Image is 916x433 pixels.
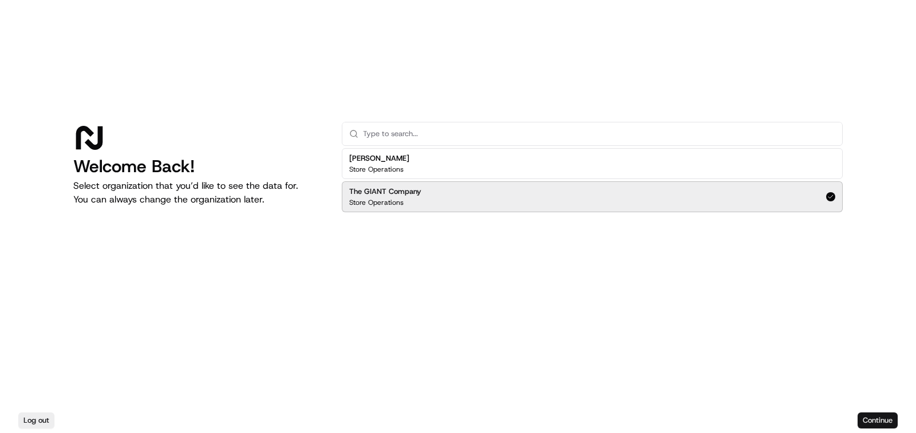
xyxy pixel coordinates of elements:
input: Type to search... [363,122,835,145]
h1: Welcome Back! [73,156,323,177]
h2: [PERSON_NAME] [349,153,409,164]
p: Store Operations [349,198,404,207]
h2: The GIANT Company [349,186,421,197]
div: Suggestions [342,146,843,214]
p: Select organization that you’d like to see the data for. You can always change the organization l... [73,179,323,206]
button: Continue [858,412,898,428]
button: Log out [18,412,54,428]
p: Store Operations [349,165,404,174]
